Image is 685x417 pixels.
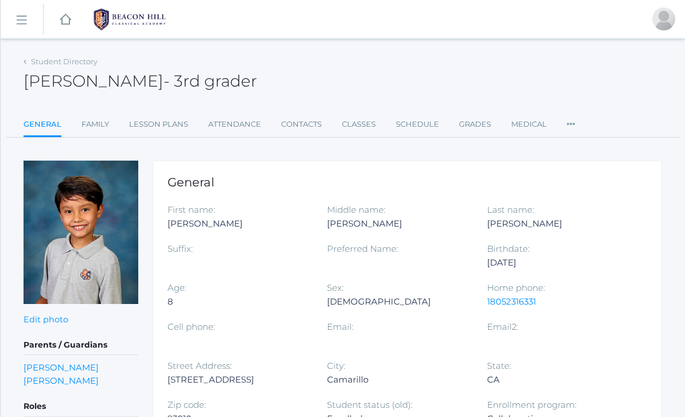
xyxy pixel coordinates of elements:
label: Last name: [487,204,534,215]
a: Family [81,113,109,136]
div: 8 [168,295,310,309]
label: Home phone: [487,282,545,293]
label: Zip code: [168,399,206,410]
label: Email: [327,321,353,332]
a: General [24,113,61,138]
a: Medical [511,113,547,136]
h5: Roles [24,397,138,416]
label: Cell phone: [168,321,215,332]
div: [STREET_ADDRESS] [168,373,310,387]
a: 18052316331 [487,296,536,307]
label: City: [327,360,345,371]
div: [DATE] [487,256,629,270]
div: CA [487,373,629,387]
a: Attendance [208,113,261,136]
div: [PERSON_NAME] [168,217,310,231]
label: State: [487,360,511,371]
label: Age: [168,282,186,293]
label: Email2: [487,321,518,332]
h2: [PERSON_NAME] [24,72,257,90]
a: [PERSON_NAME] [24,375,99,386]
label: Suffix: [168,243,193,254]
a: Student Directory [31,57,98,66]
h5: Parents / Guardians [24,336,138,355]
a: Contacts [281,113,322,136]
a: Edit photo [24,314,68,325]
div: [DEMOGRAPHIC_DATA] [327,295,469,309]
label: Birthdate: [487,243,530,254]
label: Sex: [327,282,344,293]
a: [PERSON_NAME] [24,362,99,373]
img: BHCALogos-05-308ed15e86a5a0abce9b8dd61676a3503ac9727e845dece92d48e8588c001991.png [87,5,173,34]
span: - 3rd grader [164,71,257,91]
div: Bradley Zeller [652,7,675,30]
a: Lesson Plans [129,113,188,136]
label: Middle name: [327,204,386,215]
div: [PERSON_NAME] [327,217,469,231]
label: First name: [168,204,215,215]
label: Street Address: [168,360,232,371]
label: Preferred Name: [327,243,398,254]
a: Schedule [396,113,439,136]
a: Grades [459,113,491,136]
label: Enrollment program: [487,399,577,410]
a: Classes [342,113,376,136]
div: [PERSON_NAME] [487,217,629,231]
label: Student status (old): [327,399,412,410]
img: Owen Zeller [24,161,138,304]
h1: General [168,176,647,189]
div: Camarillo [327,373,469,387]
